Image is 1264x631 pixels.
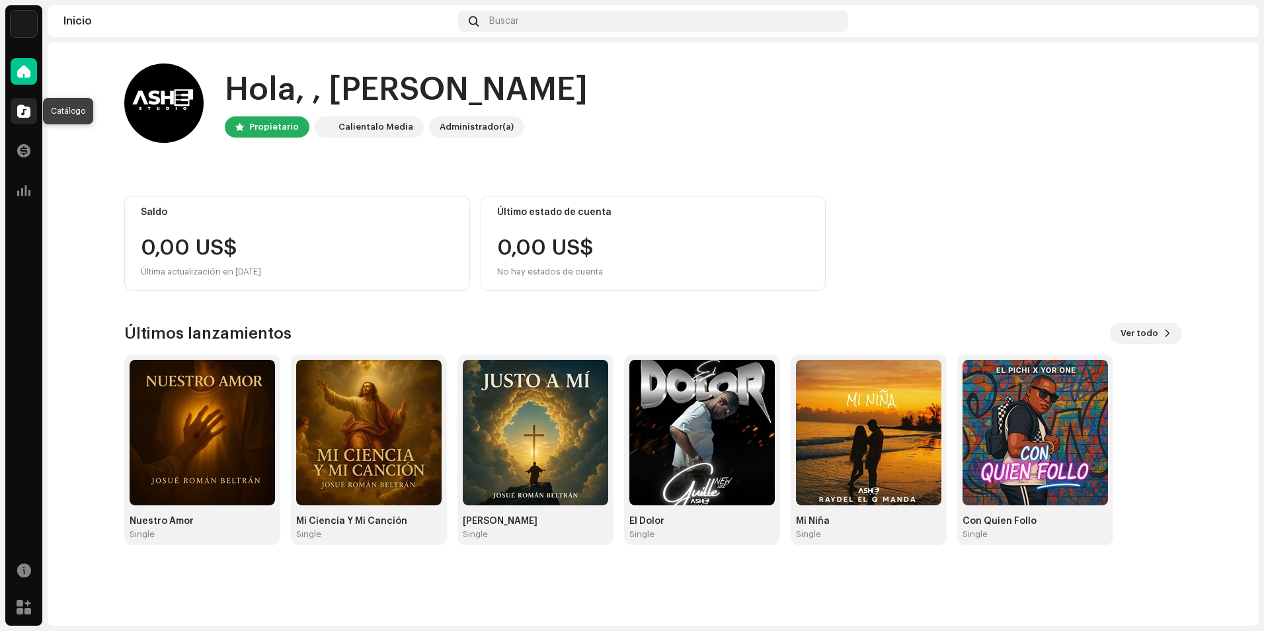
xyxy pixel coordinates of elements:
div: Mi Ciencia Y Mi Canción [296,516,442,526]
div: Saldo [141,207,454,218]
div: Single [463,529,488,540]
div: Single [796,529,821,540]
div: Mi Niña [796,516,941,526]
div: Single [296,529,321,540]
div: [PERSON_NAME] [463,516,608,526]
div: Single [963,529,988,540]
div: Single [130,529,155,540]
span: Buscar [489,16,519,26]
span: Ver todo [1121,320,1158,347]
img: 52125360-f3aa-49e0-b2be-cff878519124 [130,360,275,505]
div: Con Quien Follo [963,516,1108,526]
div: Administrador(a) [440,119,514,135]
div: Última actualización en [DATE] [141,264,454,280]
img: 4d5a508c-c80f-4d99-b7fb-82554657661d [317,119,333,135]
re-o-card-value: Último estado de cuenta [481,196,826,291]
img: 4d5a508c-c80f-4d99-b7fb-82554657661d [11,11,37,37]
img: f5a09e1f-aa06-4185-a5a6-14ceef6b4d47 [629,360,775,505]
h3: Últimos lanzamientos [124,323,292,344]
div: El Dolor [629,516,775,526]
img: 19d474bb-12ea-4fba-be3b-fa10f144c61b [124,63,204,143]
img: 4d133ebd-fe99-4535-813b-93867dcca0c9 [796,360,941,505]
img: 19d474bb-12ea-4fba-be3b-fa10f144c61b [1222,11,1243,32]
img: e34ff6d6-f9d0-4ee3-bfe7-6aa5fc38338c [296,360,442,505]
img: a466983c-be4b-4bfc-9b85-4f2b80d449dd [963,360,1108,505]
div: Último estado de cuenta [497,207,810,218]
re-o-card-value: Saldo [124,196,470,291]
div: Calientalo Media [338,119,413,135]
button: Ver todo [1110,323,1182,344]
img: 5ea9736f-2f65-4d21-913d-6e211a480e4f [463,360,608,505]
div: Inicio [63,16,453,26]
div: No hay estados de cuenta [497,264,603,280]
div: Hola, , [PERSON_NAME] [225,69,588,111]
div: Propietario [249,119,299,135]
div: Nuestro Amor [130,516,275,526]
div: Single [629,529,654,540]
